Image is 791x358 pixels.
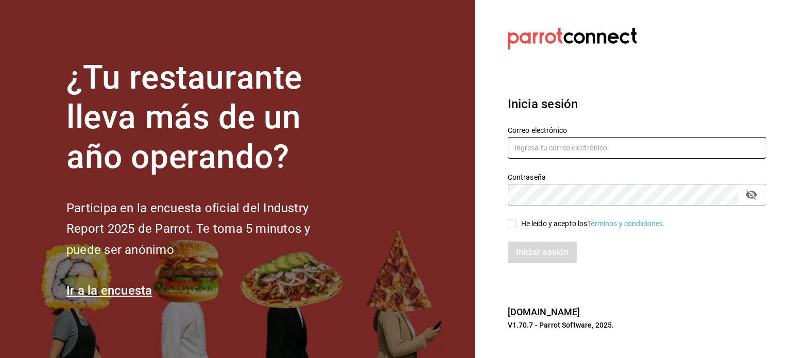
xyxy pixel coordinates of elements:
a: Términos y condiciones. [587,219,665,228]
h3: Inicia sesión [508,95,766,113]
input: Ingresa tu correo electrónico [508,137,766,159]
h1: ¿Tu restaurante lleva más de un año operando? [66,58,345,177]
a: Ir a la encuesta [66,283,152,298]
button: passwordField [743,186,760,203]
label: Contraseña [508,174,766,181]
a: [DOMAIN_NAME] [508,306,580,317]
h2: Participa en la encuesta oficial del Industry Report 2025 de Parrot. Te toma 5 minutos y puede se... [66,198,345,261]
p: V1.70.7 - Parrot Software, 2025. [508,320,766,330]
div: He leído y acepto los [521,218,665,229]
label: Correo electrónico [508,127,766,134]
